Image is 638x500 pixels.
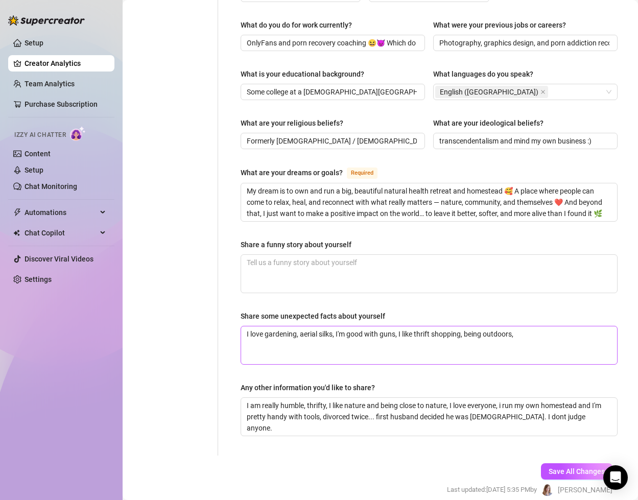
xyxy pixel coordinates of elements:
div: Open Intercom Messenger [603,465,628,490]
button: Save All Changes [541,463,612,480]
a: Content [25,150,51,158]
img: logo-BBDzfeDw.svg [8,15,85,26]
label: Any other information you'd like to share? [241,382,382,393]
label: What are your ideological beliefs? [433,117,551,129]
label: Share some unexpected facts about yourself [241,311,392,322]
div: Share some unexpected facts about yourself [241,311,385,322]
label: What were your previous jobs or careers? [433,19,573,31]
img: AI Chatter [70,126,86,141]
span: English (US) [435,86,548,98]
input: What are your religious beliefs? [247,135,417,147]
div: What are your religious beliefs? [241,117,343,129]
a: Team Analytics [25,80,75,88]
div: Any other information you'd like to share? [241,382,375,393]
div: Share a funny story about yourself [241,239,351,250]
a: Setup [25,39,43,47]
span: Izzy AI Chatter [14,130,66,140]
label: What are your dreams or goals? [241,166,389,179]
span: [PERSON_NAME] [558,484,612,495]
input: What are your ideological beliefs? [439,135,609,147]
span: thunderbolt [13,208,21,217]
span: Automations [25,204,97,221]
textarea: What are your dreams or goals? [241,183,617,221]
input: What languages do you speak? [550,86,552,98]
span: English ([GEOGRAPHIC_DATA]) [440,86,538,98]
a: Settings [25,275,52,283]
span: Required [347,168,377,179]
textarea: Share some unexpected facts about yourself [241,326,617,364]
a: Discover Viral Videos [25,255,93,263]
div: What is your educational background? [241,68,364,80]
input: What is your educational background? [247,86,417,98]
img: Chat Copilot [13,229,20,236]
label: What do you do for work currently? [241,19,359,31]
div: What do you do for work currently? [241,19,352,31]
textarea: Any other information you'd like to share? [241,398,617,436]
span: Save All Changes [549,467,605,475]
div: What are your dreams or goals? [241,167,343,178]
a: Purchase Subscription [25,100,98,108]
input: What were your previous jobs or careers? [439,37,609,49]
label: What is your educational background? [241,68,371,80]
span: close [540,89,546,94]
span: Last updated: [DATE] 5:35 PM by [447,485,537,495]
a: Chat Monitoring [25,182,77,191]
label: What are your religious beliefs? [241,117,350,129]
img: Heather Nielsen [541,484,553,496]
span: Chat Copilot [25,225,97,241]
textarea: Share a funny story about yourself [241,255,617,293]
div: What were your previous jobs or careers? [433,19,566,31]
label: Share a funny story about yourself [241,239,359,250]
div: What are your ideological beliefs? [433,117,544,129]
label: What languages do you speak? [433,68,540,80]
a: Setup [25,166,43,174]
a: Creator Analytics [25,55,106,72]
div: What languages do you speak? [433,68,533,80]
input: What do you do for work currently? [247,37,417,49]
